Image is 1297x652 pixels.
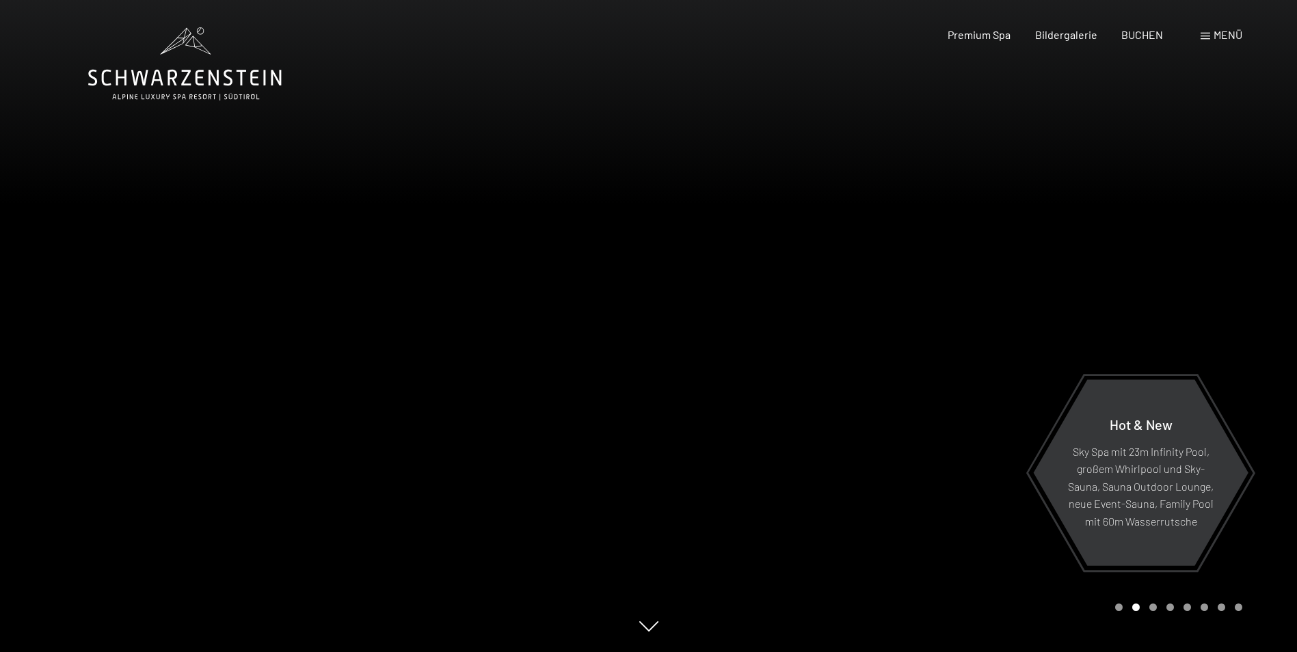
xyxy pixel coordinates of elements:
p: Sky Spa mit 23m Infinity Pool, großem Whirlpool und Sky-Sauna, Sauna Outdoor Lounge, neue Event-S... [1067,442,1215,530]
a: Premium Spa [948,28,1011,41]
div: Carousel Page 8 [1235,603,1242,611]
div: Carousel Page 5 [1184,603,1191,611]
div: Carousel Page 3 [1149,603,1157,611]
a: Bildergalerie [1035,28,1097,41]
span: Hot & New [1110,416,1173,432]
div: Carousel Page 6 [1201,603,1208,611]
span: Menü [1214,28,1242,41]
a: Hot & New Sky Spa mit 23m Infinity Pool, großem Whirlpool und Sky-Sauna, Sauna Outdoor Lounge, ne... [1032,379,1249,567]
div: Carousel Page 2 (Current Slide) [1132,603,1140,611]
a: BUCHEN [1121,28,1163,41]
div: Carousel Page 1 [1115,603,1123,611]
div: Carousel Pagination [1110,603,1242,611]
div: Carousel Page 4 [1166,603,1174,611]
div: Carousel Page 7 [1218,603,1225,611]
